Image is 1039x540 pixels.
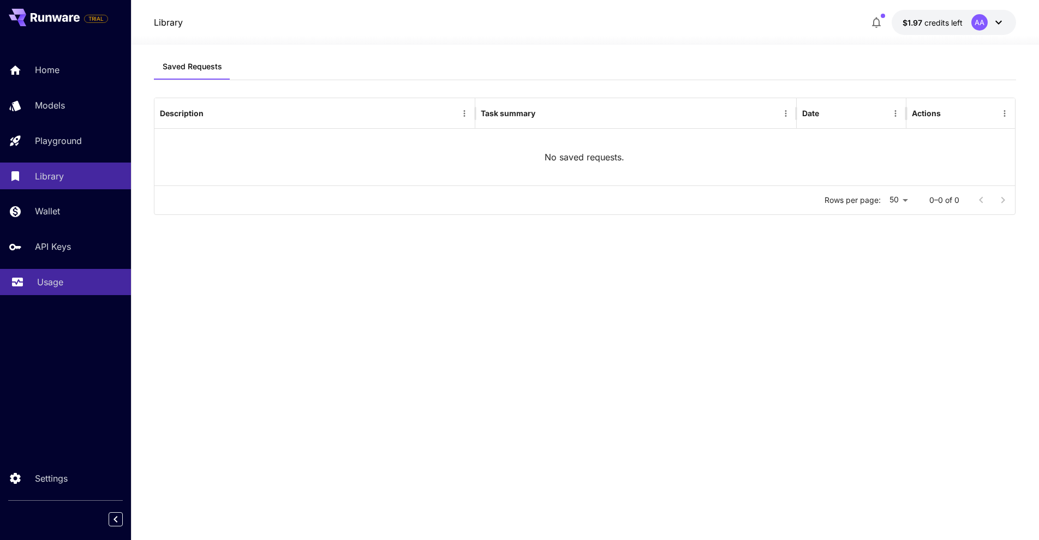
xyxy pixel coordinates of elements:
[778,106,793,121] button: Menu
[971,14,988,31] div: AA
[885,192,912,208] div: 50
[35,240,71,253] p: API Keys
[997,106,1012,121] button: Menu
[924,18,963,27] span: credits left
[903,18,924,27] span: $1.97
[205,106,220,121] button: Sort
[820,106,835,121] button: Sort
[160,109,204,118] div: Description
[35,134,82,147] p: Playground
[929,195,959,206] p: 0–0 of 0
[536,106,552,121] button: Sort
[163,62,222,71] span: Saved Requests
[457,106,472,121] button: Menu
[888,106,903,121] button: Menu
[545,151,624,164] p: No saved requests.
[481,109,535,118] div: Task summary
[154,16,183,29] a: Library
[892,10,1016,35] button: $1.9715AA
[35,63,59,76] p: Home
[35,170,64,183] p: Library
[37,275,63,289] p: Usage
[85,15,108,23] span: TRIAL
[903,17,963,28] div: $1.9715
[802,109,819,118] div: Date
[825,195,881,206] p: Rows per page:
[154,16,183,29] nav: breadcrumb
[35,99,65,112] p: Models
[912,109,941,118] div: Actions
[109,512,123,526] button: Collapse sidebar
[117,509,131,529] div: Collapse sidebar
[35,472,68,485] p: Settings
[35,205,60,218] p: Wallet
[84,12,108,25] span: Add your payment card to enable full platform functionality.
